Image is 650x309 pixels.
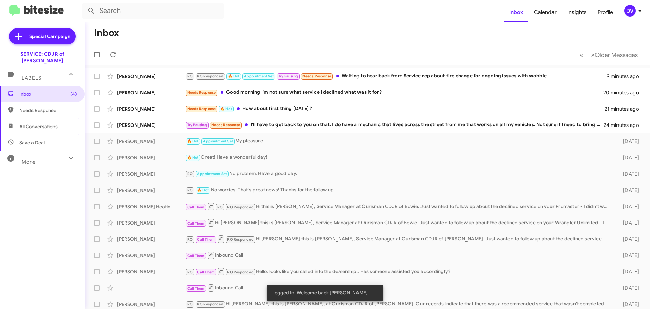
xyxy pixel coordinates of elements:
div: Inbound Call [185,251,612,259]
div: [DATE] [612,301,645,308]
div: 20 minutes ago [604,89,645,96]
div: [DATE] [612,203,645,210]
div: [DATE] [612,236,645,243]
div: Great! Have a wonderful day! [185,154,612,161]
div: [DATE] [612,187,645,194]
span: RO Responded [227,237,253,242]
span: Older Messages [595,51,638,59]
div: [PERSON_NAME] [117,73,185,80]
span: Appointment Set [203,139,233,143]
span: RO [187,270,193,274]
span: RO Responded [197,302,223,306]
div: Hi [PERSON_NAME] this is [PERSON_NAME], Service Manager at Ourisman CDJR of [PERSON_NAME]. Just w... [185,235,612,243]
div: Inbound Call [185,284,612,292]
div: Hi this is [PERSON_NAME], Service Manager at Ourisman CDJR of Bowie. Just wanted to follow up abo... [185,202,612,211]
div: No problem. Have a good day. [185,170,612,178]
span: 🔥 Hot [220,107,232,111]
div: [DATE] [612,268,645,275]
div: [PERSON_NAME] [117,154,185,161]
div: 24 minutes ago [604,122,645,129]
span: Try Pausing [278,74,298,78]
div: I'll have to get back to you on that. I do have a mechanic that lives across the street from me t... [185,121,604,129]
div: [PERSON_NAME] [117,122,185,129]
span: More [22,159,36,165]
a: Special Campaign [9,28,76,44]
div: [PERSON_NAME] [117,138,185,145]
div: Hi [PERSON_NAME] this is [PERSON_NAME], at Ourisman CDJR of [PERSON_NAME]. Our records indicate t... [185,300,612,308]
button: Previous [576,48,587,62]
span: Logged In. Welcome back [PERSON_NAME] [272,289,368,296]
div: [DATE] [612,138,645,145]
div: [DATE] [612,154,645,161]
div: [PERSON_NAME] [117,219,185,226]
div: [PERSON_NAME] [117,89,185,96]
div: Hi [PERSON_NAME] this is [PERSON_NAME], Service Manager at Ourisman CDJR of Bowie. Just wanted to... [185,218,612,227]
a: Inbox [504,2,528,22]
button: DV [619,5,643,17]
div: 9 minutes ago [607,73,645,80]
span: Call Them [187,205,205,209]
input: Search [82,3,224,19]
span: Needs Response [187,107,216,111]
span: » [591,51,595,59]
span: RO [187,188,193,192]
button: Next [587,48,642,62]
span: Appointment Set [197,172,227,176]
span: RO [187,302,193,306]
span: RO Responded [197,74,223,78]
div: Hello, looks like you called into the dealership . Has someone assisted you accordingly? [185,267,612,276]
div: No worries. That's great news! Thanks for the follow up. [185,186,612,194]
span: RO [217,205,223,209]
div: Good morning I'm not sure what service I declined what was it for? [185,89,604,96]
span: Call Them [197,237,215,242]
div: Waiting to hear back from Service rep about tire change for ongoing issues with wobble [185,72,607,80]
span: RO [187,172,193,176]
div: [PERSON_NAME] [117,105,185,112]
div: [PERSON_NAME] [117,301,185,308]
span: 🔥 Hot [187,139,199,143]
a: Profile [592,2,619,22]
div: [PERSON_NAME] [117,187,185,194]
span: Needs Response [187,90,216,95]
span: Labels [22,75,41,81]
div: DV [624,5,636,17]
div: [DATE] [612,285,645,291]
span: Inbox [19,91,77,97]
h1: Inbox [94,27,119,38]
nav: Page navigation example [576,48,642,62]
span: 🔥 Hot [228,74,239,78]
span: Call Them [187,286,205,291]
span: RO Responded [227,270,253,274]
span: Call Them [187,254,205,258]
span: 🔥 Hot [197,188,209,192]
div: [DATE] [612,252,645,259]
div: [PERSON_NAME] [117,252,185,259]
span: (4) [70,91,77,97]
span: Try Pausing [187,123,207,127]
a: Insights [562,2,592,22]
div: [DATE] [612,219,645,226]
div: [DATE] [612,171,645,177]
span: Needs Response [211,123,240,127]
div: My pleasure [185,137,612,145]
div: [PERSON_NAME] [117,268,185,275]
span: « [580,51,583,59]
span: Call Them [197,270,215,274]
div: [PERSON_NAME] [117,236,185,243]
span: Appointment Set [244,74,274,78]
span: RO [187,74,193,78]
span: Call Them [187,221,205,226]
span: RO [187,237,193,242]
div: [PERSON_NAME] [117,171,185,177]
span: Special Campaign [29,33,70,40]
a: Calendar [528,2,562,22]
div: 21 minutes ago [605,105,645,112]
span: All Conversations [19,123,58,130]
span: Needs Response [19,107,77,114]
div: [PERSON_NAME] Heating And Air [117,203,185,210]
span: 🔥 Hot [187,155,199,160]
